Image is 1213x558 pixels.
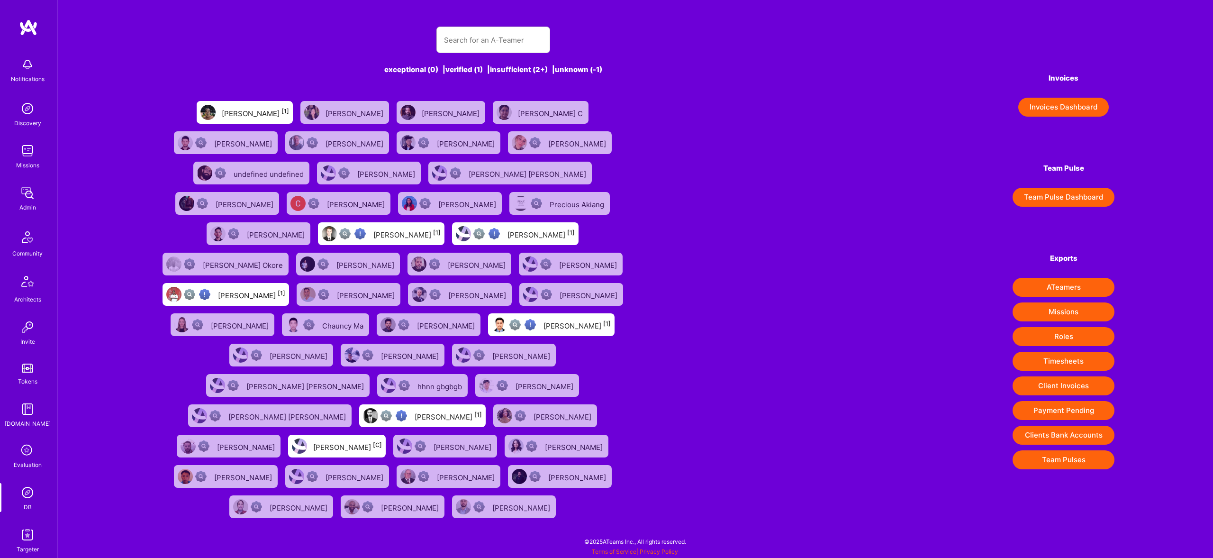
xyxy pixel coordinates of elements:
button: Timesheets [1013,352,1114,371]
div: [PERSON_NAME] [326,470,385,483]
span: | [592,548,678,555]
a: User AvatarNot fully vettedHigh Potential User[PERSON_NAME][1] [159,279,293,310]
div: [PERSON_NAME] [PERSON_NAME] [228,410,348,422]
a: User AvatarNot Scrubbed[PERSON_NAME] [293,279,404,310]
a: User Avatar[PERSON_NAME][C] [284,431,389,461]
div: [PERSON_NAME] [381,501,441,513]
img: User Avatar [432,165,447,181]
div: [PERSON_NAME] [PERSON_NAME] [469,167,588,179]
img: High Potential User [525,319,536,330]
img: Not Scrubbed [308,198,319,209]
img: User Avatar [321,165,336,181]
img: Not fully vetted [380,410,392,421]
img: Not Scrubbed [303,319,315,330]
div: Invite [20,337,35,347]
img: User Avatar [166,287,181,302]
img: User Avatar [197,165,212,181]
img: User Avatar [300,287,316,302]
div: [PERSON_NAME] [270,501,329,513]
img: Not Scrubbed [526,440,537,452]
button: Payment Pending [1013,401,1114,420]
img: Not fully vetted [509,319,521,330]
img: User Avatar [322,226,337,241]
a: User Avatar[PERSON_NAME] [393,97,489,128]
div: DB [24,502,32,512]
div: [PERSON_NAME] [534,410,593,422]
img: bell [18,55,37,74]
a: User AvatarNot Scrubbed[PERSON_NAME] [313,158,425,188]
div: [PERSON_NAME] [548,470,608,483]
a: User AvatarNot ScrubbedChauncy Ma [278,310,373,340]
img: User Avatar [233,499,248,514]
a: User AvatarNot Scrubbed[PERSON_NAME] [516,279,627,310]
img: Not Scrubbed [531,198,542,209]
img: Not Scrubbed [209,410,221,421]
img: Not Scrubbed [251,501,262,512]
img: User Avatar [402,196,417,211]
div: [PERSON_NAME] [415,410,482,422]
img: User Avatar [178,469,193,484]
img: Not fully vetted [473,228,485,239]
img: tokens [22,364,33,373]
img: User Avatar [479,378,494,393]
div: [PERSON_NAME] [337,288,397,301]
img: Not Scrubbed [362,349,373,361]
div: [PERSON_NAME] [448,258,507,270]
div: [PERSON_NAME] [336,258,396,270]
div: [PERSON_NAME] [448,288,508,301]
img: User Avatar [400,105,416,120]
a: User AvatarNot Scrubbed[PERSON_NAME] [393,128,504,158]
img: High Potential User [199,289,210,300]
div: [PERSON_NAME] [326,106,385,119]
a: User AvatarNot fully vettedHigh Potential User[PERSON_NAME][1] [314,219,448,249]
a: User AvatarNot Scrubbed[PERSON_NAME] [489,401,601,431]
div: [PERSON_NAME] C [518,106,585,119]
img: Not Scrubbed [307,137,318,148]
div: [PERSON_NAME] [381,349,441,361]
img: User Avatar [497,105,512,120]
div: [PERSON_NAME] [548,137,608,149]
sup: [1] [281,108,289,115]
a: User AvatarNot Scrubbed[PERSON_NAME] [448,492,560,522]
button: Clients Bank Accounts [1013,426,1114,445]
a: User AvatarNot Scrubbed[PERSON_NAME] [PERSON_NAME] [184,401,355,431]
div: [PERSON_NAME] [438,197,498,210]
img: User Avatar [292,439,307,454]
a: User AvatarNot Scrubbed[PERSON_NAME] [337,492,448,522]
a: User AvatarNot Scrubbed[PERSON_NAME] [337,340,448,370]
img: Not Scrubbed [251,349,262,361]
img: Not Scrubbed [497,380,508,391]
div: Community [12,248,43,258]
div: [PERSON_NAME] [218,288,285,301]
div: [PERSON_NAME] [214,137,274,149]
div: [PERSON_NAME] [326,137,385,149]
a: User AvatarNot Scrubbed[PERSON_NAME] [404,279,516,310]
img: User Avatar [497,408,512,423]
img: User Avatar [179,196,194,211]
button: Roles [1013,327,1114,346]
img: Not Scrubbed [227,380,239,391]
img: Not Scrubbed [473,501,485,512]
img: User Avatar [181,439,196,454]
a: User AvatarNot Scrubbed[PERSON_NAME] [471,370,583,401]
a: User AvatarNot Scrubbed[PERSON_NAME] [226,340,337,370]
img: admin teamwork [18,183,37,202]
img: User Avatar [304,105,319,120]
div: [PERSON_NAME] [327,197,387,210]
img: User Avatar [166,256,181,272]
img: Not Scrubbed [429,289,441,300]
img: Skill Targeter [18,525,37,544]
img: Not Scrubbed [398,380,410,391]
a: User AvatarNot fully vettedHigh Potential User[PERSON_NAME][1] [355,401,489,431]
img: User Avatar [289,135,304,150]
a: User AvatarNot Scrubbed[PERSON_NAME] [292,249,404,279]
div: [PERSON_NAME] [437,137,497,149]
img: Not Scrubbed [415,440,426,452]
img: User Avatar [512,135,527,150]
a: User Avatar[PERSON_NAME][1] [193,97,297,128]
a: User AvatarNot Scrubbed[PERSON_NAME] [504,461,616,492]
div: [PERSON_NAME] Okore [203,258,285,270]
img: User Avatar [513,196,528,211]
input: Search for an A-Teamer [444,28,543,52]
img: Not Scrubbed [197,198,208,209]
